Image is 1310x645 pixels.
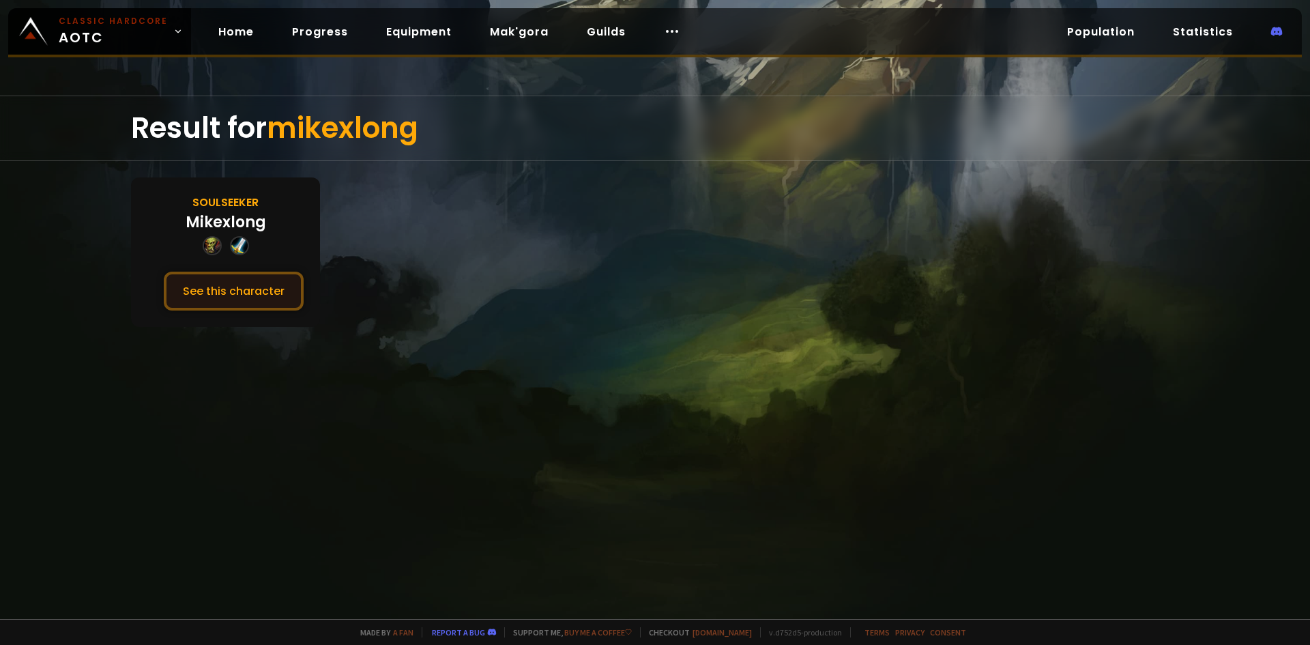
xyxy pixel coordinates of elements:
a: Privacy [895,627,925,637]
a: Statistics [1162,18,1244,46]
a: Buy me a coffee [564,627,632,637]
button: See this character [164,272,304,311]
a: Progress [281,18,359,46]
a: Population [1056,18,1146,46]
div: Mikexlong [186,211,266,233]
small: Classic Hardcore [59,15,168,27]
a: [DOMAIN_NAME] [693,627,752,637]
a: Classic HardcoreAOTC [8,8,191,55]
span: mikexlong [267,108,418,148]
a: Home [207,18,265,46]
div: Result for [131,96,1179,160]
a: Mak'gora [479,18,559,46]
span: Support me, [504,627,632,637]
a: Guilds [576,18,637,46]
div: Soulseeker [192,194,259,211]
span: AOTC [59,15,168,48]
span: Made by [352,627,413,637]
a: Equipment [375,18,463,46]
a: a fan [393,627,413,637]
a: Consent [930,627,966,637]
span: v. d752d5 - production [760,627,842,637]
a: Report a bug [432,627,485,637]
span: Checkout [640,627,752,637]
a: Terms [864,627,890,637]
